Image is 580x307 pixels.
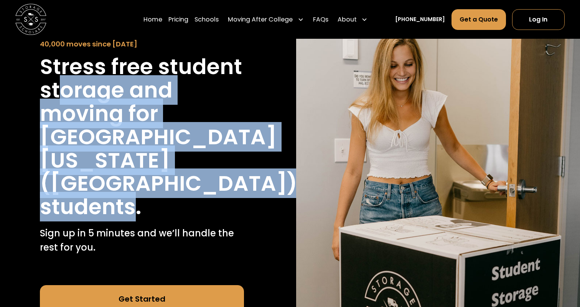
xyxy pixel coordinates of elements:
[338,15,357,24] div: About
[451,9,506,30] a: Get a Quote
[395,15,445,23] a: [PHONE_NUMBER]
[194,8,219,30] a: Schools
[40,226,244,254] p: Sign up in 5 minutes and we’ll handle the rest for you.
[40,195,141,219] h1: students.
[15,4,46,35] img: Storage Scholars main logo
[40,39,244,49] div: 40,000 moves since [DATE]
[228,15,293,24] div: Moving After College
[143,8,162,30] a: Home
[40,55,244,125] h1: Stress free student storage and moving for
[512,9,565,30] a: Log In
[15,4,46,35] a: home
[225,8,306,30] div: Moving After College
[40,125,297,196] h1: [GEOGRAPHIC_DATA][US_STATE] ([GEOGRAPHIC_DATA])
[313,8,328,30] a: FAQs
[168,8,188,30] a: Pricing
[334,8,371,30] div: About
